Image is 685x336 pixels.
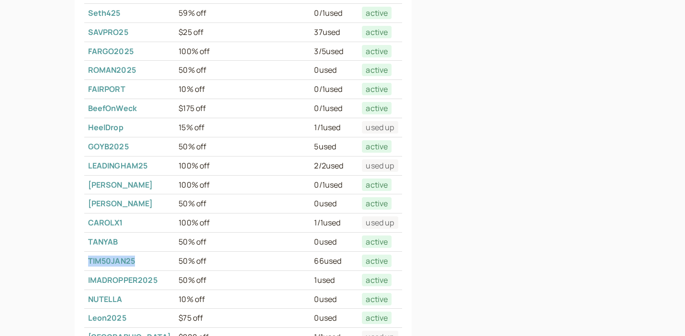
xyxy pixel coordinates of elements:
[310,175,358,194] td: 0 / 1 used
[88,160,148,171] a: LEADINGHAM25
[362,121,398,134] span: used up
[362,274,392,286] span: active
[310,80,358,99] td: 0 / 1 used
[175,3,310,22] td: 59% off
[362,255,392,267] span: active
[88,141,129,152] a: GOYB2025
[88,275,157,285] a: IMADROPPER2025
[175,309,310,328] td: $75 off
[310,194,358,213] td: 0 used
[175,137,310,156] td: 50% off
[175,42,310,61] td: 100% off
[362,216,398,229] span: used up
[88,198,153,209] a: [PERSON_NAME]
[88,179,153,190] a: [PERSON_NAME]
[310,42,358,61] td: 3 / 5 used
[88,236,118,247] a: TANYAB
[175,213,310,233] td: 100% off
[175,270,310,290] td: 50% off
[362,140,392,153] span: active
[88,84,125,94] a: FAIRPORT
[310,3,358,22] td: 0 / 1 used
[175,156,310,175] td: 100% off
[310,156,358,175] td: 2 / 2 used
[310,309,358,328] td: 0 used
[637,290,685,336] iframe: Chat Widget
[362,7,392,19] span: active
[362,293,392,305] span: active
[175,80,310,99] td: 10% off
[362,26,392,38] span: active
[88,27,128,37] a: SAVPRO25
[310,118,358,137] td: 1 / 1 used
[175,233,310,252] td: 50% off
[310,99,358,118] td: 0 / 1 used
[175,22,310,42] td: $25 off
[175,251,310,270] td: 50% off
[175,61,310,80] td: 50% off
[310,270,358,290] td: 1 used
[88,256,135,266] a: TIM50JAN25
[310,290,358,309] td: 0 used
[88,103,137,113] a: BeefOnWeck
[88,8,121,18] a: Seth425
[175,118,310,137] td: 15% off
[175,175,310,194] td: 100% off
[310,137,358,156] td: 5 used
[362,83,392,95] span: active
[88,65,136,75] a: ROMAN2025
[362,179,392,191] span: active
[310,233,358,252] td: 0 used
[310,22,358,42] td: 37 used
[362,235,392,248] span: active
[88,294,123,304] a: NUTELLA
[175,194,310,213] td: 50% off
[175,290,310,309] td: 10% off
[362,312,392,324] span: active
[310,251,358,270] td: 66 used
[362,64,392,76] span: active
[175,99,310,118] td: $175 off
[362,159,398,172] span: used up
[88,46,134,56] a: FARGO2025
[362,45,392,57] span: active
[88,217,123,228] a: CAROLX1
[310,61,358,80] td: 0 used
[88,122,124,133] a: HeelDrop
[88,313,126,323] a: Leon2025
[362,102,392,114] span: active
[310,213,358,233] td: 1 / 1 used
[362,197,392,210] span: active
